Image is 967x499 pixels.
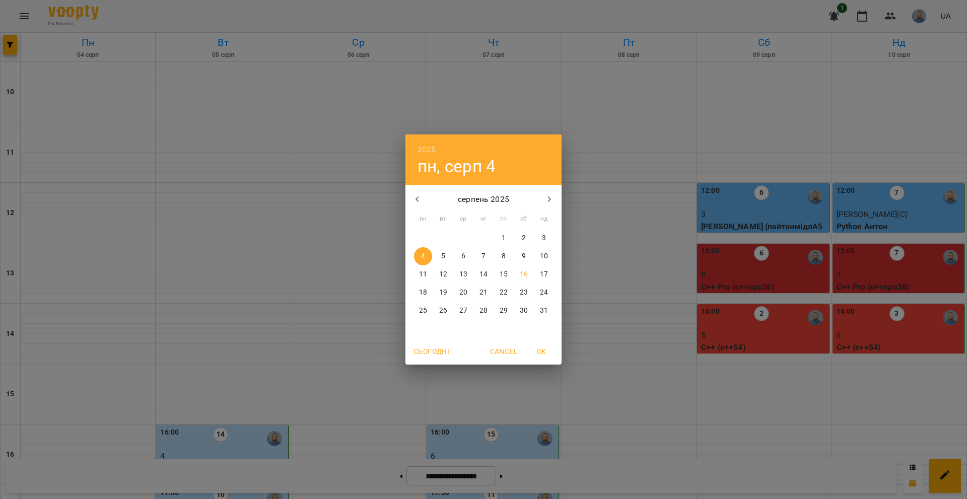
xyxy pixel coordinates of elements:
button: 11 [414,265,432,283]
button: 19 [434,283,452,302]
button: 3 [535,229,553,247]
button: 10 [535,247,553,265]
button: 25 [414,302,432,320]
p: 19 [439,288,447,298]
p: 1 [502,233,506,243]
span: Cancel [490,345,517,358]
button: 24 [535,283,553,302]
button: 28 [474,302,493,320]
p: 16 [520,269,528,279]
p: 9 [522,251,526,261]
button: 15 [495,265,513,283]
button: 30 [515,302,533,320]
p: 20 [459,288,467,298]
p: 18 [419,288,427,298]
button: 18 [414,283,432,302]
p: 11 [419,269,427,279]
p: 4 [421,251,425,261]
button: 2 [515,229,533,247]
button: 20 [454,283,472,302]
p: 23 [520,288,528,298]
button: 27 [454,302,472,320]
span: OK [529,345,554,358]
button: Cancel [486,342,521,361]
button: 7 [474,247,493,265]
p: 27 [459,306,467,316]
button: 22 [495,283,513,302]
p: 31 [540,306,548,316]
button: 23 [515,283,533,302]
p: 6 [461,251,465,261]
button: 31 [535,302,553,320]
p: 17 [540,269,548,279]
p: 25 [419,306,427,316]
button: Сьогодні [409,342,453,361]
button: 17 [535,265,553,283]
p: 28 [479,306,488,316]
span: сб [515,214,533,224]
p: 5 [441,251,445,261]
p: 10 [540,251,548,261]
p: 15 [500,269,508,279]
span: ср [454,214,472,224]
p: 13 [459,269,467,279]
p: 30 [520,306,528,316]
button: 1 [495,229,513,247]
span: пн [414,214,432,224]
span: вт [434,214,452,224]
button: пн, серп 4 [418,156,496,177]
button: OK [525,342,558,361]
button: 6 [454,247,472,265]
button: 26 [434,302,452,320]
p: 22 [500,288,508,298]
span: пт [495,214,513,224]
button: 29 [495,302,513,320]
p: 12 [439,269,447,279]
button: 2025 [418,142,436,157]
p: 21 [479,288,488,298]
p: 26 [439,306,447,316]
button: 4 [414,247,432,265]
span: Сьогодні [413,345,449,358]
button: 13 [454,265,472,283]
p: 24 [540,288,548,298]
span: нд [535,214,553,224]
button: 12 [434,265,452,283]
button: 14 [474,265,493,283]
button: 21 [474,283,493,302]
button: 8 [495,247,513,265]
button: 5 [434,247,452,265]
p: 3 [542,233,546,243]
button: 9 [515,247,533,265]
p: 7 [481,251,486,261]
span: чт [474,214,493,224]
button: 16 [515,265,533,283]
p: 14 [479,269,488,279]
p: серпень 2025 [430,193,538,205]
p: 29 [500,306,508,316]
p: 8 [502,251,506,261]
p: 2 [522,233,526,243]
